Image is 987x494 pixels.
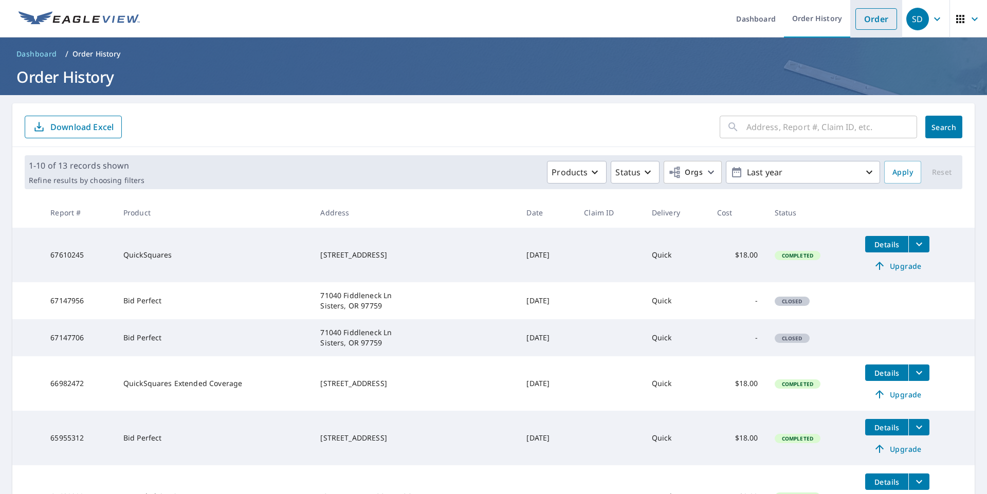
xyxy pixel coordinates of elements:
[42,356,115,411] td: 66982472
[115,282,313,319] td: Bid Perfect
[776,298,809,305] span: Closed
[709,282,766,319] td: -
[908,419,929,435] button: filesDropdownBtn-65955312
[12,66,975,87] h1: Order History
[115,228,313,282] td: QuickSquares
[934,122,954,132] span: Search
[518,356,576,411] td: [DATE]
[19,11,140,27] img: EV Logo
[925,116,962,138] button: Search
[766,197,857,228] th: Status
[12,46,61,62] a: Dashboard
[776,435,819,442] span: Completed
[644,356,709,411] td: Quick
[29,176,144,185] p: Refine results by choosing filters
[518,319,576,356] td: [DATE]
[776,252,819,259] span: Completed
[115,411,313,465] td: Bid Perfect
[908,473,929,490] button: filesDropdownBtn-65639299
[320,327,510,348] div: 71040 Fiddleneck Ln Sisters, OR 97759
[12,46,975,62] nav: breadcrumb
[312,197,518,228] th: Address
[50,121,114,133] p: Download Excel
[865,419,908,435] button: detailsBtn-65955312
[320,290,510,311] div: 71040 Fiddleneck Ln Sisters, OR 97759
[908,236,929,252] button: filesDropdownBtn-67610245
[644,228,709,282] td: Quick
[668,166,703,179] span: Orgs
[115,197,313,228] th: Product
[908,364,929,381] button: filesDropdownBtn-66982472
[892,166,913,179] span: Apply
[709,197,766,228] th: Cost
[855,8,897,30] a: Order
[65,48,68,60] li: /
[871,443,923,455] span: Upgrade
[42,319,115,356] td: 67147706
[552,166,588,178] p: Products
[644,282,709,319] td: Quick
[865,258,929,274] a: Upgrade
[42,197,115,228] th: Report #
[871,477,902,487] span: Details
[865,386,929,402] a: Upgrade
[16,49,57,59] span: Dashboard
[29,159,144,172] p: 1-10 of 13 records shown
[871,260,923,272] span: Upgrade
[518,228,576,282] td: [DATE]
[576,197,643,228] th: Claim ID
[743,163,863,181] p: Last year
[871,388,923,400] span: Upgrade
[320,433,510,443] div: [STREET_ADDRESS]
[726,161,880,184] button: Last year
[518,411,576,465] td: [DATE]
[871,240,902,249] span: Details
[871,368,902,378] span: Details
[644,319,709,356] td: Quick
[776,335,809,342] span: Closed
[611,161,660,184] button: Status
[115,356,313,411] td: QuickSquares Extended Coverage
[547,161,607,184] button: Products
[709,228,766,282] td: $18.00
[42,228,115,282] td: 67610245
[709,356,766,411] td: $18.00
[906,8,929,30] div: SD
[320,378,510,389] div: [STREET_ADDRESS]
[865,441,929,457] a: Upgrade
[865,364,908,381] button: detailsBtn-66982472
[664,161,722,184] button: Orgs
[884,161,921,184] button: Apply
[709,411,766,465] td: $18.00
[518,197,576,228] th: Date
[42,282,115,319] td: 67147956
[518,282,576,319] td: [DATE]
[72,49,121,59] p: Order History
[115,319,313,356] td: Bid Perfect
[746,113,917,141] input: Address, Report #, Claim ID, etc.
[865,473,908,490] button: detailsBtn-65639299
[644,197,709,228] th: Delivery
[709,319,766,356] td: -
[871,423,902,432] span: Details
[25,116,122,138] button: Download Excel
[865,236,908,252] button: detailsBtn-67610245
[320,250,510,260] div: [STREET_ADDRESS]
[615,166,641,178] p: Status
[644,411,709,465] td: Quick
[42,411,115,465] td: 65955312
[776,380,819,388] span: Completed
